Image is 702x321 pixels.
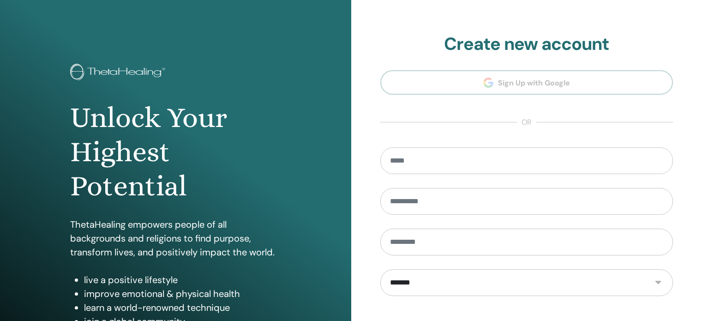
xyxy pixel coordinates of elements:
p: ThetaHealing empowers people of all backgrounds and religions to find purpose, transform lives, a... [70,218,281,259]
li: live a positive lifestyle [84,273,281,287]
h1: Unlock Your Highest Potential [70,101,281,204]
span: or [517,117,536,128]
li: learn a world-renowned technique [84,301,281,315]
h2: Create new account [380,34,673,55]
li: improve emotional & physical health [84,287,281,301]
